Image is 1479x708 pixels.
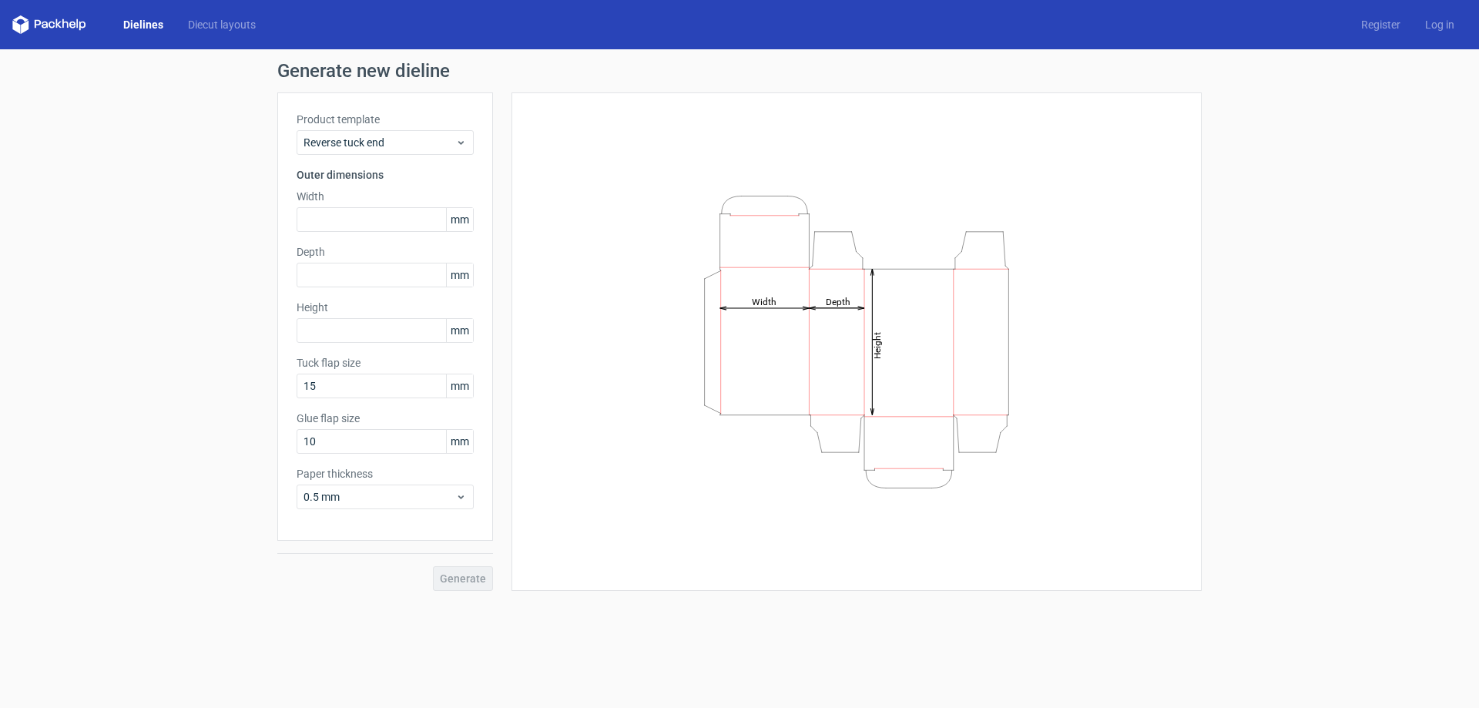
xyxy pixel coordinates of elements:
[1413,17,1467,32] a: Log in
[826,296,850,307] tspan: Depth
[297,244,474,260] label: Depth
[752,296,776,307] tspan: Width
[304,489,455,505] span: 0.5 mm
[297,167,474,183] h3: Outer dimensions
[446,430,473,453] span: mm
[297,355,474,371] label: Tuck flap size
[297,411,474,426] label: Glue flap size
[446,374,473,398] span: mm
[446,319,473,342] span: mm
[304,135,455,150] span: Reverse tuck end
[872,331,883,358] tspan: Height
[297,189,474,204] label: Width
[446,208,473,231] span: mm
[297,300,474,315] label: Height
[111,17,176,32] a: Dielines
[176,17,268,32] a: Diecut layouts
[277,62,1202,80] h1: Generate new dieline
[297,466,474,482] label: Paper thickness
[1349,17,1413,32] a: Register
[446,263,473,287] span: mm
[297,112,474,127] label: Product template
